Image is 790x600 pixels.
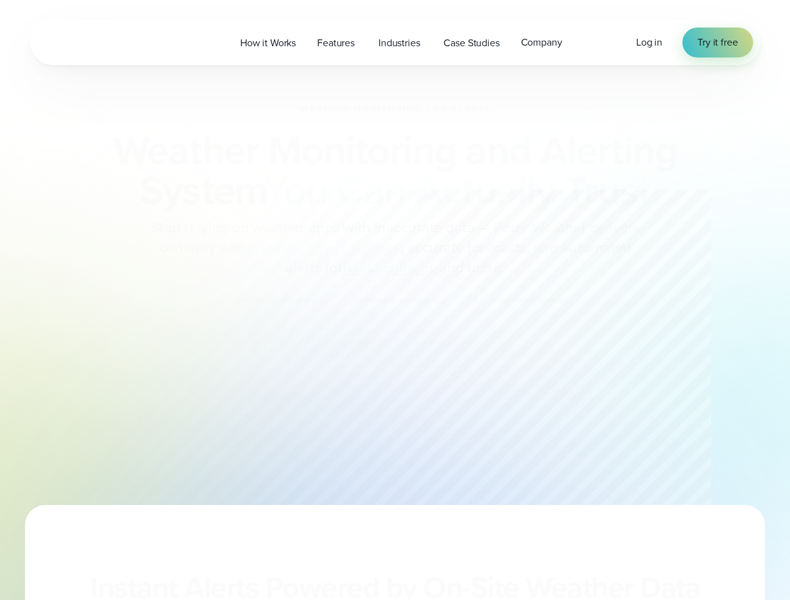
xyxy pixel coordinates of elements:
a: Case Studies [433,30,510,56]
span: Company [521,35,562,50]
span: Case Studies [443,36,499,51]
span: Log in [636,35,662,49]
span: Industries [378,36,420,51]
span: Features [317,36,355,51]
span: Try it free [697,35,737,50]
a: Log in [636,35,662,50]
a: Try it free [682,27,752,57]
span: How it Works [240,36,296,51]
a: How it Works [230,30,306,56]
